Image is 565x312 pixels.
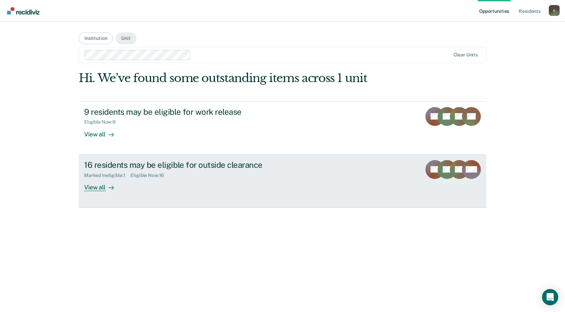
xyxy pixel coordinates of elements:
a: 16 residents may be eligible for outside clearanceMarked Ineligible:1Eligible Now:16View all [79,155,486,208]
a: 9 residents may be eligible for work releaseEligible Now:9View all [79,101,486,155]
button: Profile dropdown button [549,5,560,16]
div: Clear units [453,52,478,58]
button: Unit [116,32,136,44]
div: Eligible Now : 9 [84,119,121,125]
div: Marked Ineligible : 1 [84,173,130,178]
img: Recidiviz [7,7,40,15]
div: A [549,5,560,16]
div: Hi. We’ve found some outstanding items across 1 unit [79,71,405,85]
div: Open Intercom Messenger [542,289,558,305]
div: View all [84,125,122,138]
button: Institution [79,32,113,44]
div: 16 residents may be eligible for outside clearance [84,160,321,170]
div: View all [84,178,122,191]
div: 9 residents may be eligible for work release [84,107,321,117]
div: Eligible Now : 16 [130,173,169,178]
